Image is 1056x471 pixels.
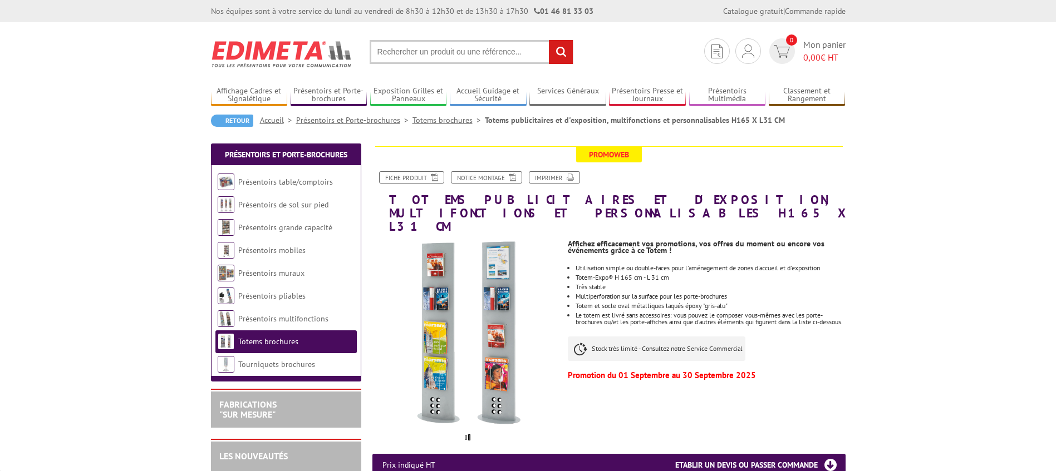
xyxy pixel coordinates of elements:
a: Présentoirs pliables [238,291,306,301]
a: Présentoirs et Porte-brochures [296,115,412,125]
div: | [723,6,846,17]
li: Totem-Expo® H 165 cm - L 31 cm [576,274,845,281]
a: FABRICATIONS"Sur Mesure" [219,399,277,420]
div: Nos équipes sont à votre service du lundi au vendredi de 8h30 à 12h30 et de 13h30 à 17h30 [211,6,593,17]
a: Tourniquets brochures [238,359,315,369]
a: Totems brochures [238,336,298,346]
a: Présentoirs et Porte-brochures [291,86,367,105]
img: Présentoirs mobiles [218,242,234,259]
span: Promoweb [576,147,642,162]
span: € HT [803,51,846,64]
a: Accueil Guidage et Sécurité [450,86,527,105]
img: devis rapide [742,44,754,58]
a: Commande rapide [785,6,846,16]
a: Présentoirs mobiles [238,245,306,255]
li: Utilisation simple ou double-faces pour l'aménagement de zones d'accueil et d'exposition [576,265,845,271]
strong: Affichez efficacement vos promotions, vos offres du moment ou encore vos événements grâce à ce To... [568,239,824,255]
a: Présentoirs table/comptoirs [238,177,333,187]
span: 0 [786,34,797,46]
input: rechercher [549,40,573,64]
li: Multiperforation sur la surface pour les porte-brochures [576,293,845,300]
p: Stock très limité - Consultez notre Service Commercial [568,336,745,361]
a: Présentoirs de sol sur pied [238,200,328,210]
img: totems_publicitaires_et_exposition_multifoncions_personalisable_2_fonds_blanc_6_trous_216530.jpg [372,239,560,427]
a: Accueil [260,115,296,125]
li: Le totem est livré sans accessoires: vous pouvez le composer vous-mêmes avec les porte-brochures ... [576,312,845,325]
a: Totems brochures [412,115,485,125]
img: Edimeta [211,33,353,75]
a: Présentoirs Presse et Journaux [609,86,686,105]
img: Totems brochures [218,333,234,350]
a: devis rapide 0 Mon panier 0,00€ HT [767,38,846,64]
input: Rechercher un produit ou une référence... [370,40,573,64]
img: devis rapide [711,44,723,58]
strong: 01 46 81 33 03 [534,6,593,16]
a: Présentoirs grande capacité [238,222,332,232]
img: Présentoirs muraux [218,265,234,281]
a: Affichage Cadres et Signalétique [211,86,288,105]
img: Présentoirs pliables [218,287,234,304]
img: Présentoirs grande capacité [218,219,234,236]
a: Présentoirs muraux [238,268,304,278]
a: Exposition Grilles et Panneaux [370,86,447,105]
a: Présentoirs multifonctions [238,314,328,324]
li: Totems publicitaires et d'exposition, multifonctions et personnalisables H165 X L31 CM [485,115,785,126]
span: 0,00 [803,52,821,63]
a: Présentoirs et Porte-brochures [225,150,347,160]
li: Très stable [576,284,845,290]
p: Promotion du 01 Septembre au 30 Septembre 2025 [568,372,845,379]
a: Présentoirs Multimédia [689,86,766,105]
a: Imprimer [529,171,580,184]
img: Présentoirs table/comptoirs [218,173,234,190]
a: Fiche produit [379,171,444,184]
img: Présentoirs multifonctions [218,310,234,327]
li: Totem et socle oval métalliques laqués époxy "gris-alu" [576,303,845,309]
span: Mon panier [803,38,846,64]
img: Tourniquets brochures [218,356,234,373]
a: Services Généraux [529,86,606,105]
img: Présentoirs de sol sur pied [218,196,234,213]
a: Classement et Rangement [769,86,846,105]
a: Notice Montage [451,171,522,184]
a: Retour [211,115,253,127]
img: devis rapide [774,45,790,58]
a: Catalogue gratuit [723,6,783,16]
a: LES NOUVEAUTÉS [219,450,288,462]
